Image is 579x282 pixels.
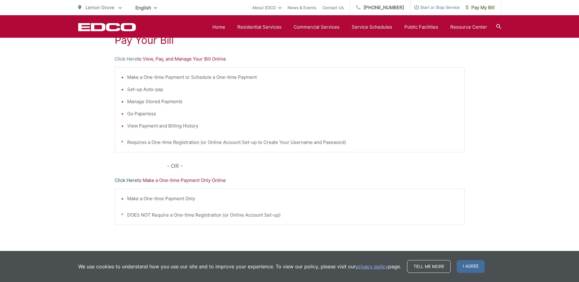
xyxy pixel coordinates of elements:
[131,2,162,13] span: English
[237,23,281,31] a: Residential Services
[121,139,458,146] p: * Requires a One-time Registration (or Online Account Set-up to Create Your Username and Password)
[252,4,281,11] a: About EDCO
[407,260,451,273] a: Tell me more
[457,260,485,273] span: I agree
[356,263,388,270] a: privacy policy
[78,23,136,31] a: EDCD logo. Return to the homepage.
[323,4,344,11] a: Contact Us
[121,211,458,219] p: * DOES NOT Require a One-time Registration (or Online Account Set-up)
[85,5,114,10] span: Lemon Grove
[115,55,137,63] a: Click Here
[127,122,458,130] li: View Payment and Billing History
[127,98,458,105] li: Manage Stored Payments
[294,23,340,31] a: Commercial Services
[127,86,458,93] li: Set-up Auto-pay
[115,55,465,63] p: to View, Pay, and Manage Your Bill Online
[288,4,316,11] a: News & Events
[78,263,401,270] p: We use cookies to understand how you use our site and to improve your experience. To view our pol...
[352,23,392,31] a: Service Schedules
[404,23,438,31] a: Public Facilities
[167,162,465,171] p: - OR -
[212,23,225,31] a: Home
[115,177,137,184] a: Click Here
[115,177,465,184] p: to Make a One-time Payment Only Online
[450,23,487,31] a: Resource Center
[127,110,458,117] li: Go Paperless
[466,4,495,11] span: Pay My Bill
[127,74,458,81] li: Make a One-time Payment or Schedule a One-time Payment
[115,34,465,46] h1: Pay Your Bill
[127,195,458,202] li: Make a One-time Payment Only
